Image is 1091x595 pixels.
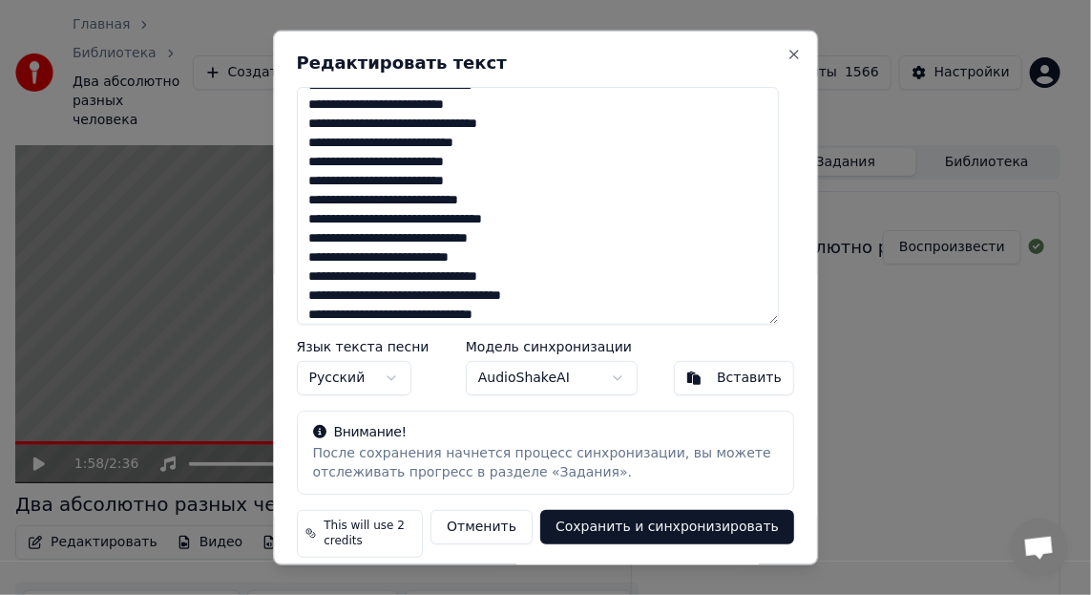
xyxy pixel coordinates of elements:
[466,339,638,352] label: Модель синхронизации
[430,509,533,543] button: Отменить
[674,360,794,394] button: Вставить
[717,368,782,387] div: Вставить
[325,518,415,548] span: This will use 2 credits
[313,443,779,481] div: После сохранения начнется процесс синхронизации, вы можете отслеживать прогресс в разделе «Задания».
[297,339,430,352] label: Язык текста песни
[297,53,795,71] h2: Редактировать текст
[540,509,794,543] button: Сохранить и синхронизировать
[313,422,779,441] div: Внимание!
